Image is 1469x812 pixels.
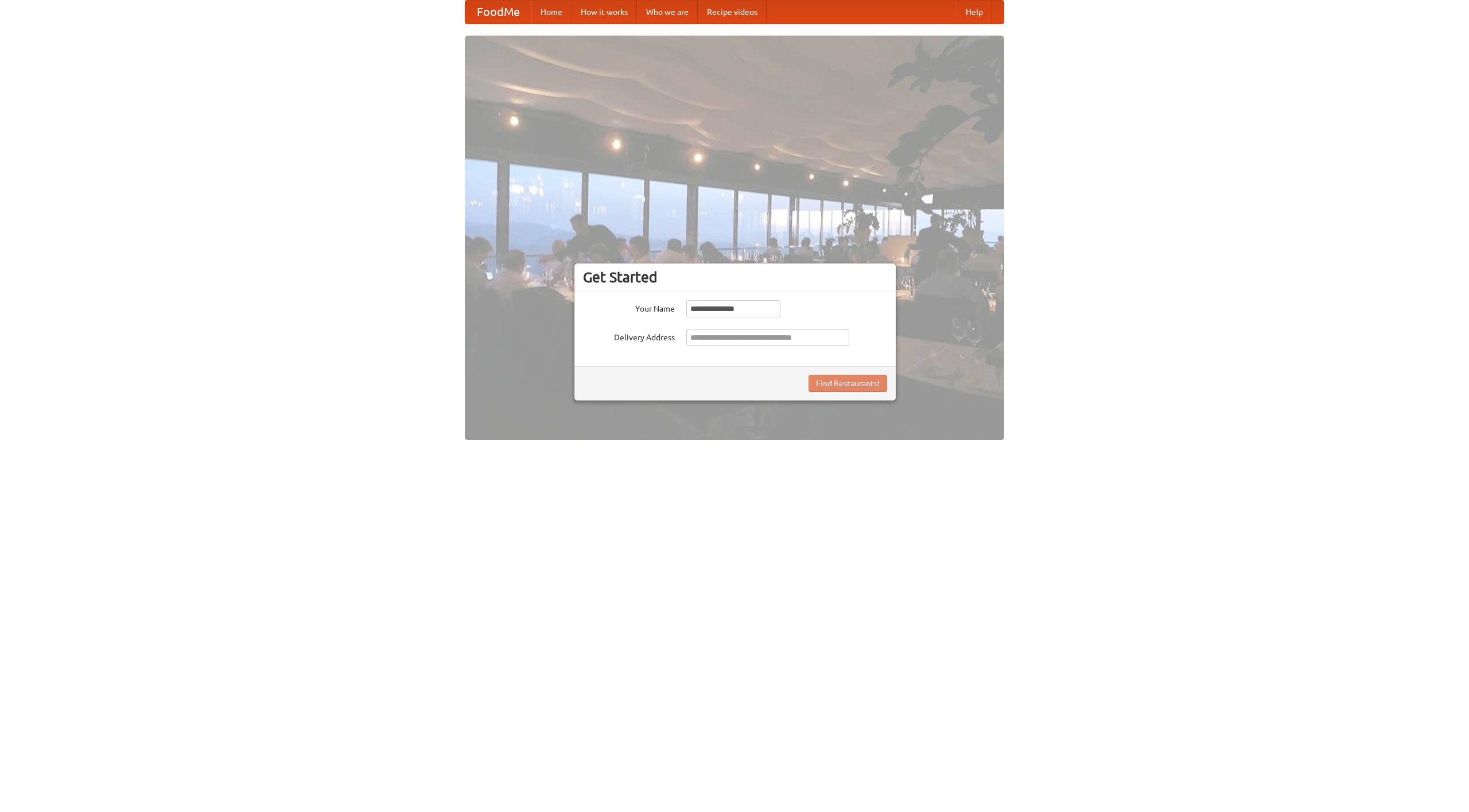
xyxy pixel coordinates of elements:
label: Your Name [583,300,675,314]
h3: Get Started [583,269,887,286]
a: Home [531,1,572,24]
button: Find Restaurants! [809,375,887,392]
label: Delivery Address [583,329,675,343]
a: FoodMe [465,1,531,24]
a: Who we are [637,1,698,24]
a: Recipe videos [698,1,767,24]
a: Help [957,1,992,24]
a: How it works [572,1,637,24]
